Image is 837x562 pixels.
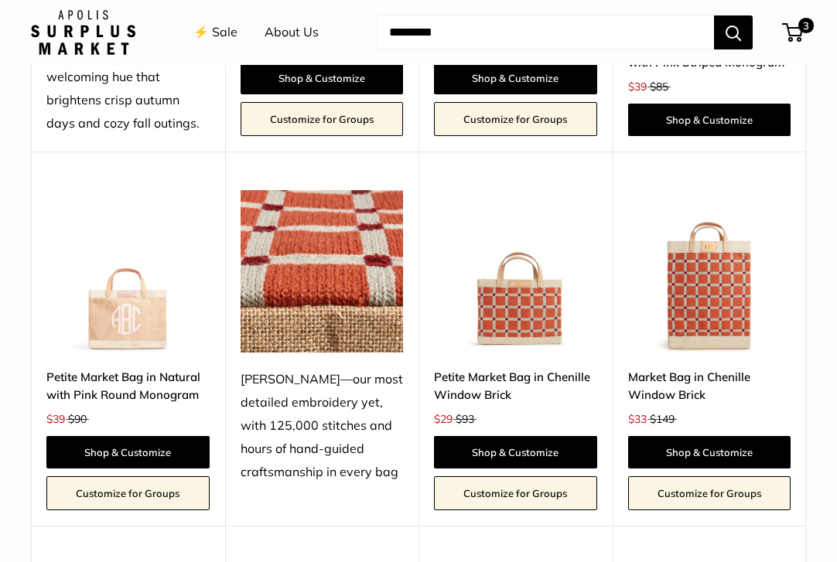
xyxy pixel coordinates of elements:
[650,80,668,94] span: $85
[628,436,791,468] a: Shop & Customize
[434,102,597,136] a: Customize for Groups
[628,368,791,404] a: Market Bag in Chenille Window Brick
[434,476,597,510] a: Customize for Groups
[784,23,803,42] a: 3
[265,21,319,44] a: About Us
[46,412,65,426] span: $39
[714,15,753,49] button: Search
[434,190,597,353] a: Petite Market Bag in Chenille Window BrickPetite Market Bag in Chenille Window Brick
[241,102,404,136] a: Customize for Groups
[628,190,791,353] a: Market Bag in Chenille Window BrickMarket Bag in Chenille Window Brick
[628,412,647,426] span: $33
[193,21,237,44] a: ⚡️ Sale
[798,18,814,33] span: 3
[46,20,210,136] div: Daisy is a soft buttercream yellow — a warm, welcoming hue that brightens crisp autumn days and c...
[650,412,675,426] span: $149
[46,190,210,353] a: description_Make it yours with monogram.Petite Market Bag in Natural with Pink Round Monogram
[628,104,791,136] a: Shop & Customize
[628,80,647,94] span: $39
[434,190,597,353] img: Petite Market Bag in Chenille Window Brick
[46,436,210,468] a: Shop & Customize
[241,190,404,353] img: Chenille—our most detailed embroidery yet, with 125,000 stitches and hours of hand-guided craftsm...
[241,62,404,94] a: Shop & Customize
[434,368,597,404] a: Petite Market Bag in Chenille Window Brick
[434,62,597,94] a: Shop & Customize
[241,368,404,484] div: [PERSON_NAME]—our most detailed embroidery yet, with 125,000 stitches and hours of hand-guided cr...
[377,15,714,49] input: Search...
[628,190,791,353] img: Market Bag in Chenille Window Brick
[456,412,474,426] span: $93
[68,412,87,426] span: $90
[46,368,210,404] a: Petite Market Bag in Natural with Pink Round Monogram
[434,412,453,426] span: $29
[31,10,135,55] img: Apolis: Surplus Market
[628,476,791,510] a: Customize for Groups
[46,476,210,510] a: Customize for Groups
[434,436,597,468] a: Shop & Customize
[46,190,210,353] img: description_Make it yours with monogram.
